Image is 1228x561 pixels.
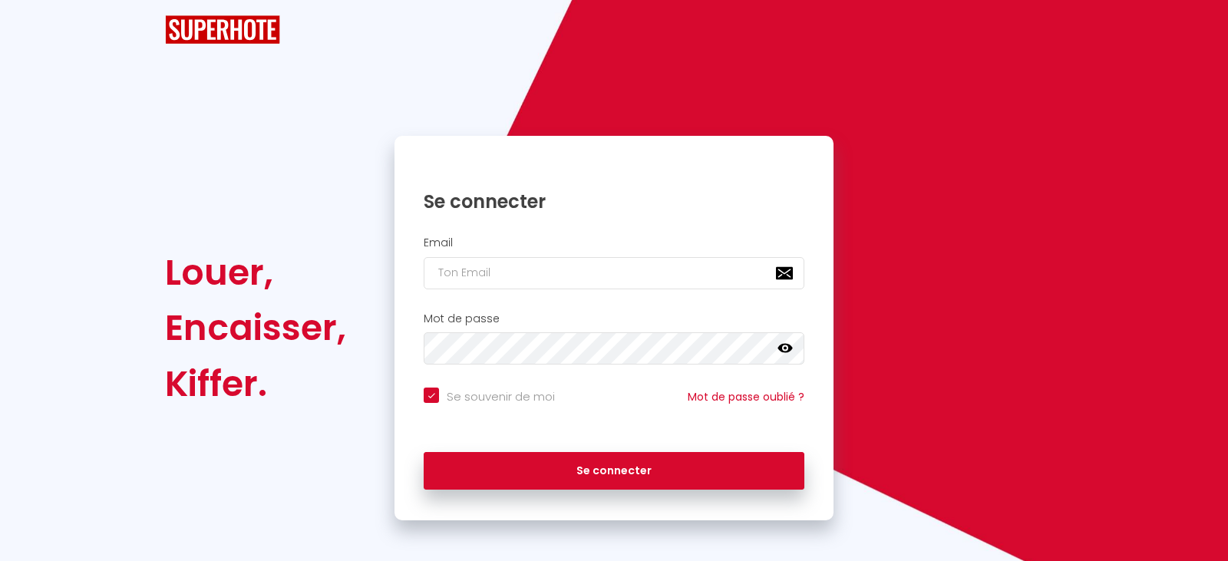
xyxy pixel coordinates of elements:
[165,15,280,44] img: SuperHote logo
[424,236,804,249] h2: Email
[424,312,804,325] h2: Mot de passe
[165,356,346,411] div: Kiffer.
[165,300,346,355] div: Encaisser,
[165,245,346,300] div: Louer,
[424,452,804,490] button: Se connecter
[424,257,804,289] input: Ton Email
[688,389,804,404] a: Mot de passe oublié ?
[424,190,804,213] h1: Se connecter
